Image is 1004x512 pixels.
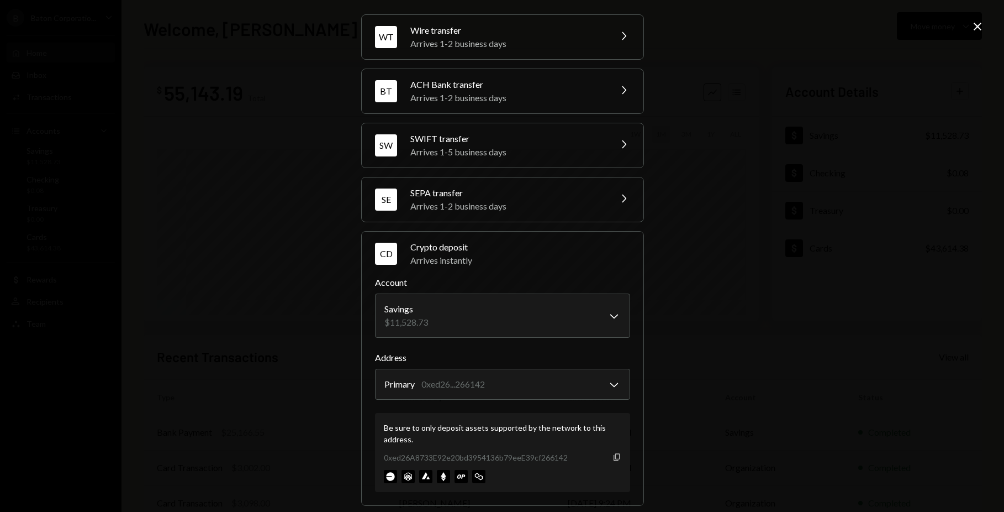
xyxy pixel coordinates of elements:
[410,37,604,50] div: Arrives 1-2 business days
[375,369,630,400] button: Address
[362,177,643,222] button: SESEPA transferArrives 1-2 business days
[410,254,630,267] div: Arrives instantly
[384,422,621,445] div: Be sure to only deposit assets supported by the network to this address.
[410,200,604,213] div: Arrives 1-2 business days
[362,69,643,113] button: BTACH Bank transferArrives 1-2 business days
[410,241,630,254] div: Crypto deposit
[375,351,630,364] label: Address
[437,470,450,483] img: ethereum-mainnet
[362,15,643,59] button: WTWire transferArrives 1-2 business days
[472,470,485,483] img: polygon-mainnet
[410,186,604,200] div: SEPA transfer
[410,145,604,159] div: Arrives 1-5 business days
[410,78,604,91] div: ACH Bank transfer
[419,470,432,483] img: avalanche-mainnet
[375,294,630,338] button: Account
[401,470,415,483] img: arbitrum-mainnet
[375,26,397,48] div: WT
[362,123,643,168] button: SWSWIFT transferArrives 1-5 business days
[375,243,397,265] div: CD
[375,276,630,492] div: CDCrypto depositArrives instantly
[375,189,397,211] div: SE
[455,470,468,483] img: optimism-mainnet
[375,134,397,156] div: SW
[384,452,568,463] div: 0xed26A8733E92e20bd3954136b79eeE39cf266142
[410,91,604,105] div: Arrives 1-2 business days
[384,470,397,483] img: base-mainnet
[410,132,604,145] div: SWIFT transfer
[375,80,397,102] div: BT
[375,276,630,289] label: Account
[362,232,643,276] button: CDCrypto depositArrives instantly
[410,24,604,37] div: Wire transfer
[421,378,485,391] div: 0xed26...266142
